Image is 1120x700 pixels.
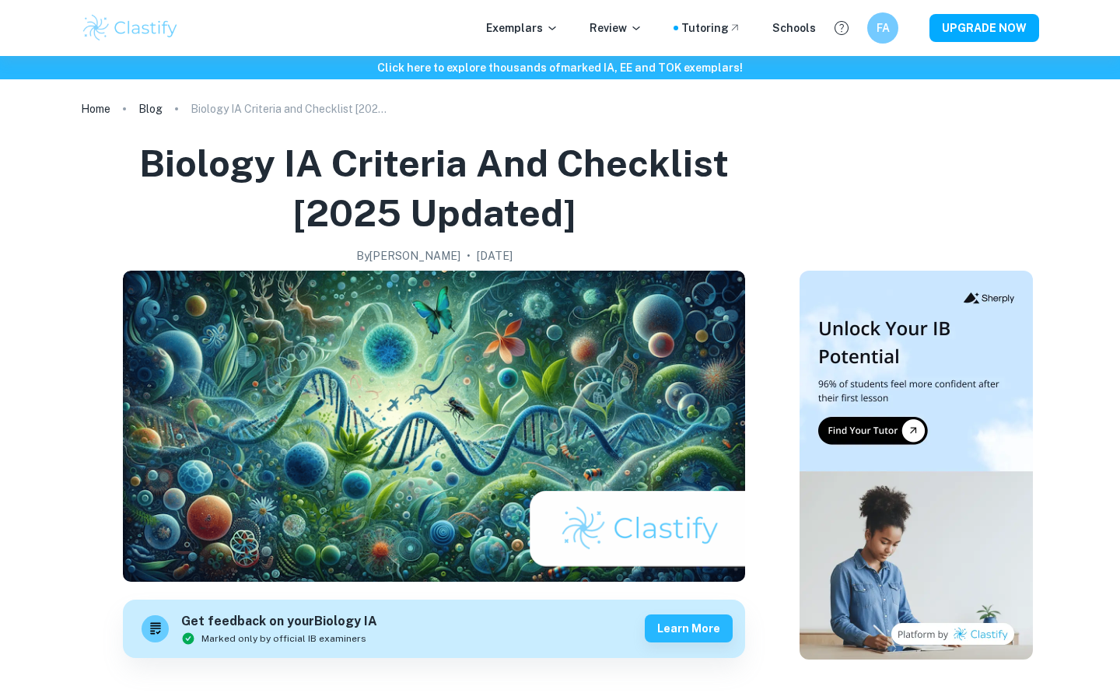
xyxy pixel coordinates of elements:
[867,12,898,44] button: FA
[467,247,471,264] p: •
[486,19,558,37] p: Exemplars
[645,614,733,642] button: Learn more
[201,632,366,646] span: Marked only by official IB examiners
[181,612,377,632] h6: Get feedback on your Biology IA
[81,12,180,44] img: Clastify logo
[138,98,163,120] a: Blog
[929,14,1039,42] button: UPGRADE NOW
[828,15,855,41] button: Help and Feedback
[800,271,1033,660] img: Thumbnail
[874,19,892,37] h6: FA
[123,271,745,582] img: Biology IA Criteria and Checklist [2025 updated] cover image
[123,600,745,658] a: Get feedback on yourBiology IAMarked only by official IB examinersLearn more
[87,138,781,238] h1: Biology IA Criteria and Checklist [2025 updated]
[356,247,460,264] h2: By [PERSON_NAME]
[477,247,513,264] h2: [DATE]
[191,100,393,117] p: Biology IA Criteria and Checklist [2025 updated]
[772,19,816,37] a: Schools
[681,19,741,37] a: Tutoring
[3,59,1117,76] h6: Click here to explore thousands of marked IA, EE and TOK exemplars !
[590,19,642,37] p: Review
[81,98,110,120] a: Home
